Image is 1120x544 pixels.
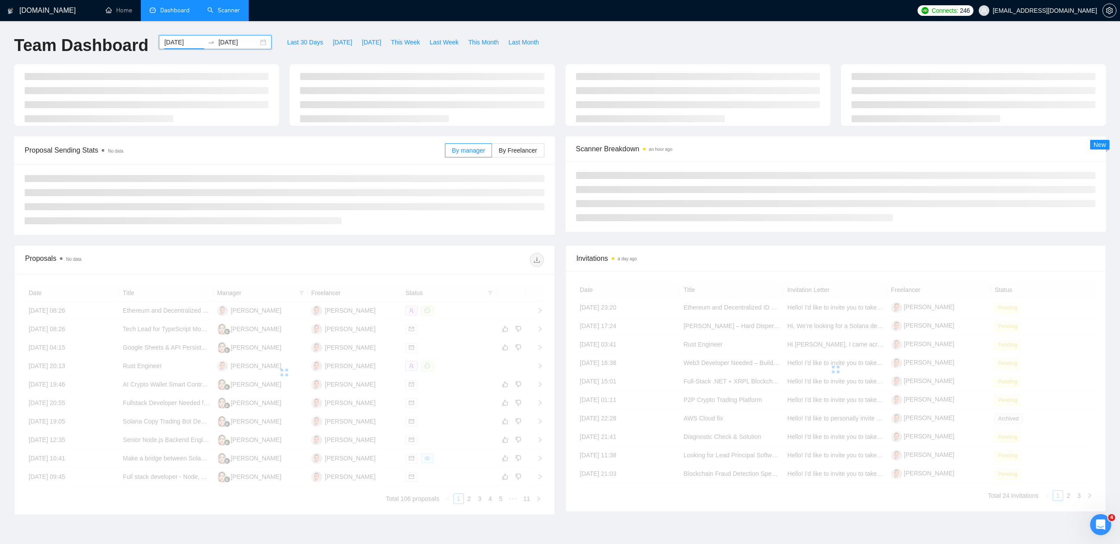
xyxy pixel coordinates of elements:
h1: Team Dashboard [14,35,148,56]
span: Connects: [932,6,958,15]
button: setting [1102,4,1116,18]
span: Last 30 Days [287,37,323,47]
span: [DATE] [362,37,381,47]
span: By manager [452,147,485,154]
span: No data [108,149,123,153]
span: This Month [468,37,499,47]
button: [DATE] [357,35,386,49]
time: an hour ago [649,147,672,152]
span: Dashboard [160,7,190,14]
span: [DATE] [333,37,352,47]
a: setting [1102,7,1116,14]
span: dashboard [150,7,156,13]
a: searchScanner [207,7,240,14]
span: user [981,7,987,14]
div: Proposals [25,253,284,267]
span: swap-right [208,39,215,46]
input: End date [218,37,258,47]
span: Invitations [577,253,1095,264]
span: This Week [391,37,420,47]
span: By Freelancer [499,147,537,154]
span: Scanner Breakdown [576,143,1096,154]
span: New [1094,141,1106,148]
input: Start date [164,37,204,47]
a: homeHome [106,7,132,14]
iframe: Intercom live chat [1090,514,1111,535]
button: This Week [386,35,425,49]
span: No data [66,257,81,262]
span: to [208,39,215,46]
span: Proposal Sending Stats [25,145,445,156]
span: Last Week [430,37,459,47]
span: Last Month [508,37,539,47]
button: [DATE] [328,35,357,49]
button: Last Month [503,35,543,49]
button: Last 30 Days [282,35,328,49]
button: Last Week [425,35,463,49]
button: This Month [463,35,503,49]
img: upwork-logo.png [922,7,929,14]
time: a day ago [618,256,637,261]
span: 4 [1108,514,1115,521]
span: 246 [960,6,969,15]
img: logo [7,4,14,18]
